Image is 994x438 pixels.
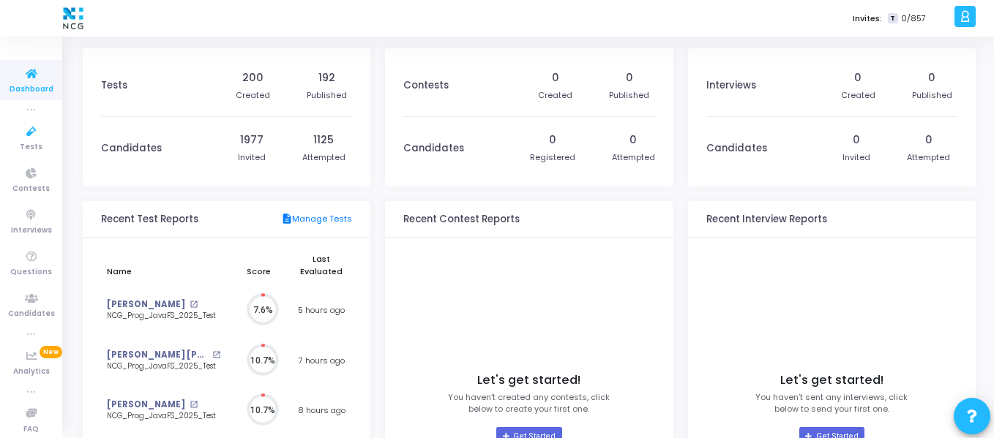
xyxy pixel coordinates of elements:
[107,298,185,311] a: [PERSON_NAME]
[107,349,209,361] a: [PERSON_NAME] [PERSON_NAME]
[609,89,649,102] div: Published
[755,391,908,415] p: You haven’t sent any interviews, click below to send your first one.
[10,266,52,279] span: Questions
[107,361,220,372] div: NCG_Prog_JavaFS_2025_Test
[530,151,575,164] div: Registered
[101,143,162,154] h3: Candidates
[281,213,292,226] mat-icon: description
[291,245,353,285] th: Last Evaluated
[20,141,42,154] span: Tests
[23,423,39,436] span: FAQ
[549,132,556,148] div: 0
[240,132,264,148] div: 1977
[307,89,347,102] div: Published
[706,143,767,154] h3: Candidates
[242,70,264,86] div: 200
[612,151,655,164] div: Attempted
[12,183,50,195] span: Contests
[626,70,633,86] div: 0
[552,70,559,86] div: 0
[448,391,610,415] p: You haven’t created any contests, click below to create your first one.
[403,214,520,225] h3: Recent Contest Reports
[841,89,875,102] div: Created
[101,245,227,285] th: Name
[107,399,185,411] a: [PERSON_NAME]
[13,366,50,378] span: Analytics
[318,70,335,86] div: 192
[928,70,935,86] div: 0
[281,213,352,226] a: Manage Tests
[190,301,198,309] mat-icon: open_in_new
[107,311,220,322] div: NCG_Prog_JavaFS_2025_Test
[291,285,353,336] td: 5 hours ago
[238,151,266,164] div: Invited
[853,12,882,25] label: Invites:
[291,336,353,386] td: 7 hours ago
[925,132,933,148] div: 0
[901,12,926,25] span: 0/857
[477,373,580,388] h4: Let's get started!
[888,13,897,24] span: T
[101,214,198,225] h3: Recent Test Reports
[853,132,860,148] div: 0
[227,245,291,285] th: Score
[190,401,198,409] mat-icon: open_in_new
[302,151,345,164] div: Attempted
[706,214,827,225] h3: Recent Interview Reports
[40,346,62,358] span: New
[313,132,334,148] div: 1125
[236,89,270,102] div: Created
[10,83,53,96] span: Dashboard
[59,4,87,33] img: logo
[538,89,572,102] div: Created
[101,80,127,91] h3: Tests
[8,308,55,320] span: Candidates
[403,80,449,91] h3: Contests
[780,373,883,388] h4: Let's get started!
[107,411,220,422] div: NCG_Prog_JavaFS_2025_Test
[403,143,464,154] h3: Candidates
[854,70,862,86] div: 0
[212,351,220,359] mat-icon: open_in_new
[907,151,950,164] div: Attempted
[706,80,756,91] h3: Interviews
[842,151,870,164] div: Invited
[291,385,353,436] td: 8 hours ago
[629,132,637,148] div: 0
[912,89,952,102] div: Published
[11,224,52,237] span: Interviews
